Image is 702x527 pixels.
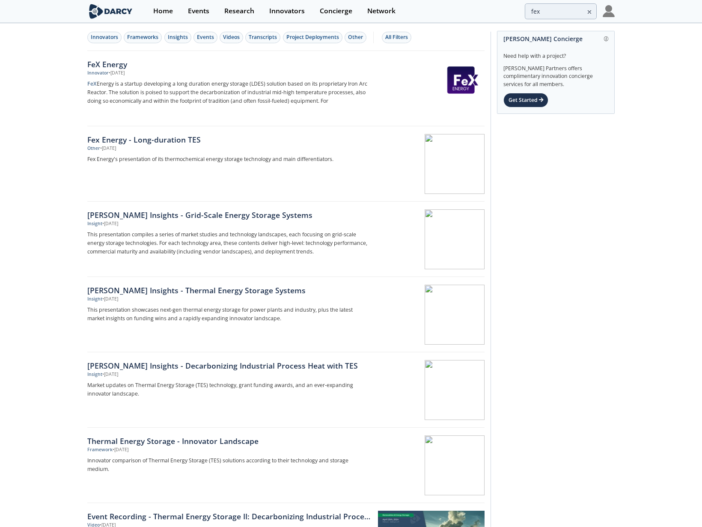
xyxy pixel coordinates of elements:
a: FeX Energy Innovator •[DATE] FeXEnergy is a startup developing a long duration energy storage (LD... [87,51,485,126]
input: Advanced Search [525,3,597,19]
div: • [DATE] [109,70,125,77]
div: • [DATE] [102,296,118,303]
p: Market updates on Thermal Energy Storage (TES) technology, grant funding awards, and an ever-expa... [87,381,371,398]
p: This presentation showcases next‑gen thermal energy storage for power plants and industry, plus t... [87,306,371,323]
p: This presentation compiles a series of market studies and technology landscapes, each focusing on... [87,230,371,256]
img: logo-wide.svg [87,4,134,19]
p: Energy is a startup developing a long duration energy storage (LDES) solution based on its propri... [87,80,371,105]
div: Innovators [91,33,118,41]
div: Innovator [87,70,109,77]
div: Transcripts [249,33,277,41]
a: Fex Energy - Long-duration TES Other •[DATE] Fex Energy's presentation of its thermochemical ener... [87,126,485,202]
img: FeX Energy [441,60,483,100]
div: Network [367,8,396,15]
div: Videos [223,33,240,41]
a: [PERSON_NAME] Insights - Thermal Energy Storage Systems Insight •[DATE] This presentation showcas... [87,277,485,352]
div: Frameworks [127,33,158,41]
div: FeX Energy [87,59,371,70]
div: Get Started [503,93,548,107]
iframe: chat widget [666,493,693,518]
button: Videos [220,32,243,43]
div: Framework [87,447,113,453]
div: [PERSON_NAME] Insights - Decarbonizing Industrial Process Heat with TES [87,360,371,371]
div: • [DATE] [102,220,118,227]
a: Thermal Energy Storage - Innovator Landscape Framework •[DATE] Innovator comparison of Thermal En... [87,428,485,503]
div: Insight [87,371,102,378]
div: Other [87,145,100,152]
div: Home [153,8,173,15]
button: Frameworks [124,32,162,43]
a: [PERSON_NAME] Insights - Decarbonizing Industrial Process Heat with TES Insight •[DATE] Market up... [87,352,485,428]
div: • [DATE] [102,371,118,378]
img: Profile [603,5,615,17]
div: [PERSON_NAME] Partners offers complimentary innovation concierge services for all members. [503,60,608,88]
button: Project Deployments [283,32,342,43]
button: Events [193,32,217,43]
div: [PERSON_NAME] Concierge [503,31,608,46]
div: Insight [87,220,102,227]
button: Insights [164,32,191,43]
div: Fex Energy - Long-duration TES [87,134,371,145]
button: All Filters [382,32,411,43]
div: Events [188,8,209,15]
div: [PERSON_NAME] Insights - Thermal Energy Storage Systems [87,285,371,296]
div: Events [197,33,214,41]
div: Insights [168,33,188,41]
div: [PERSON_NAME] Insights - Grid-Scale Energy Storage Systems [87,209,371,220]
button: Other [345,32,366,43]
img: information.svg [604,36,609,41]
a: [PERSON_NAME] Insights - Grid-Scale Energy Storage Systems Insight •[DATE] This presentation comp... [87,202,485,277]
div: Need help with a project? [503,46,608,60]
a: Event Recording - Thermal Energy Storage II: Decarbonizing Industrial Process Heat [87,511,372,522]
p: Fex Energy's presentation of its thermochemical energy storage technology and main differentiators. [87,155,371,164]
strong: FeX [87,80,97,87]
div: Concierge [320,8,352,15]
div: Project Deployments [286,33,339,41]
button: Transcripts [245,32,280,43]
div: • [DATE] [100,145,116,152]
div: All Filters [385,33,408,41]
button: Innovators [87,32,122,43]
div: Innovators [269,8,305,15]
div: Other [348,33,363,41]
div: • [DATE] [113,447,128,453]
div: Insight [87,296,102,303]
div: Research [224,8,254,15]
p: Innovator comparison of Thermal Energy Storage (TES) solutions according to their technology and ... [87,456,371,473]
div: Thermal Energy Storage - Innovator Landscape [87,435,371,447]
